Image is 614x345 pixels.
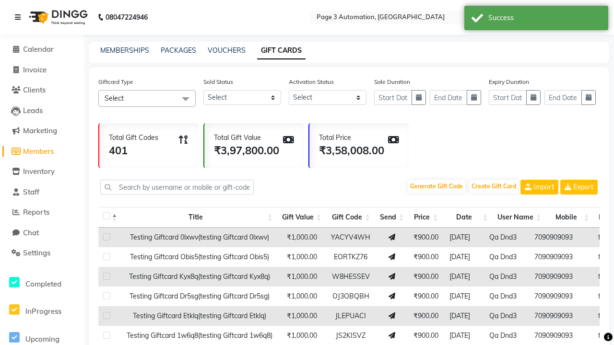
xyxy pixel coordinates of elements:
a: PACKAGES [161,46,196,55]
span: Calendar [23,45,54,54]
th: Title: activate to sort column ascending [122,207,277,228]
div: 401 [109,143,158,159]
td: Qa Dnd3 [476,287,530,306]
span: InProgress [25,307,61,316]
input: Start Date [374,90,412,105]
a: Reports [2,207,82,218]
span: Clients [23,85,46,94]
td: [DATE] [443,228,476,247]
td: ₹1,000.00 [277,306,326,326]
td: 7090909093 [530,287,578,306]
td: ₹1,000.00 [277,247,326,267]
th: User Name: activate to sort column ascending [493,207,546,228]
span: Settings [23,248,50,257]
td: 7090909093 [530,306,578,326]
button: Import [520,180,558,195]
td: ₹900.00 [409,267,443,287]
td: ₹900.00 [409,247,443,267]
th: Mobile: activate to sort column ascending [546,207,594,228]
td: Qa Dnd3 [476,228,530,247]
td: [DATE] [443,247,476,267]
a: Calendar [2,44,82,55]
span: Export [573,183,593,191]
span: Completed [25,279,61,288]
td: Qa Dnd3 [476,267,530,287]
span: Select [105,94,124,103]
a: MEMBERSHIPS [100,46,149,55]
th: Gift Value: activate to sort column ascending [277,207,326,228]
span: JS2KISVZ [336,331,366,340]
input: End Date [430,90,467,105]
a: Settings [2,248,82,259]
td: 7090909093 [530,247,578,267]
a: Members [2,146,82,157]
th: Gift Code: activate to sort column ascending [326,207,375,228]
a: Marketing [2,126,82,137]
a: Leads [2,105,82,116]
span: Inventory [23,167,55,176]
th: Price: activate to sort column ascending [409,207,443,228]
span: JLEPUACI [335,311,366,320]
a: Invoice [2,65,82,76]
span: Reports [23,207,49,217]
div: Total Gift Codes [109,133,158,143]
span: Chat [23,228,39,237]
td: 7090909093 [530,228,578,247]
td: ₹1,000.00 [277,287,326,306]
td: Testing Giftcard 0lxwv(testing Giftcard 0lxwv) [122,228,277,247]
div: Success [488,13,601,23]
td: Qa Dnd3 [476,306,530,326]
th: Send : activate to sort column ascending [375,207,409,228]
td: [DATE] [443,287,476,306]
label: Giftcard Type [98,78,133,86]
span: Leads [23,106,43,115]
span: Marketing [23,126,57,135]
td: Qa Dnd3 [476,247,530,267]
th: : activate to sort column descending [98,207,122,228]
label: Expiry Duration [489,78,529,86]
span: Import [533,183,554,191]
button: Generate Gift Code [408,180,465,193]
td: ₹900.00 [409,306,443,326]
input: Search by username or mobile or gift-code [100,180,254,195]
a: Staff [2,187,82,198]
span: Members [23,147,54,156]
span: W8HESSEV [332,272,370,281]
div: ₹3,58,008.00 [319,143,384,159]
a: GIFT CARDS [257,42,306,59]
td: ₹900.00 [409,228,443,247]
td: Testing Giftcard Obis5(testing Giftcard Obis5) [122,247,277,267]
div: Total Gift Value [214,133,279,143]
td: ₹1,000.00 [277,267,326,287]
label: Sale Duration [374,78,410,86]
th: Date: activate to sort column ascending [443,207,493,228]
label: Activation Status [289,78,334,86]
div: ₹3,97,800.00 [214,143,279,159]
b: 08047224946 [106,4,148,31]
img: logo [24,4,90,31]
td: 7090909093 [530,267,578,287]
div: Total Price [319,133,384,143]
input: End Date [544,90,582,105]
a: VOUCHERS [208,46,246,55]
label: Sold Status [203,78,233,86]
button: Create Gift Card [469,180,519,193]
span: Staff [23,187,39,196]
td: ₹1,000.00 [277,228,326,247]
span: YACYV4WH [331,233,370,241]
td: [DATE] [443,306,476,326]
button: Export [560,180,598,195]
td: Testing Giftcard Dr5sg(testing Giftcard Dr5sg) [122,287,277,306]
span: Upcoming [25,334,59,344]
input: Start Date [489,90,526,105]
td: Testing Giftcard Etklq(testing Giftcard Etklq) [122,306,277,326]
a: Clients [2,85,82,96]
span: Invoice [23,65,47,74]
td: ₹900.00 [409,287,443,306]
span: OJ3OBQBH [332,292,369,300]
a: Inventory [2,166,82,177]
a: Chat [2,228,82,239]
td: [DATE] [443,267,476,287]
span: EORTKZ76 [334,253,367,261]
td: Testing Giftcard Kyx8q(testing Giftcard Kyx8q) [122,267,277,287]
